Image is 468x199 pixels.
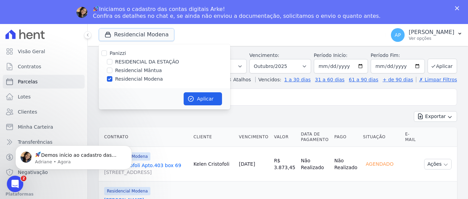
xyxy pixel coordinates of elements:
a: Kelen Cristofoli Apto.403 box 69[STREET_ADDRESS] [104,162,188,176]
p: Ver opções [409,36,454,41]
a: 1 a 30 dias [284,77,311,82]
button: Residencial Modena [99,28,174,41]
a: Minha Carteira [3,120,85,134]
label: Período Fim: [371,52,425,59]
button: Ações [424,159,452,169]
iframe: Intercom live chat [7,176,23,192]
span: AP [395,33,401,37]
th: Vencimento [236,127,271,147]
label: Vencimento: [249,52,279,58]
p: Message from Adriane, sent Agora [30,26,118,33]
button: AP [PERSON_NAME] Ver opções [385,25,468,45]
span: Contratos [18,63,41,70]
th: Pago [332,127,360,147]
td: Kelen Cristofoli [191,147,236,182]
td: Não Realizado [298,147,332,182]
a: Transferências [3,135,85,149]
span: Residencial Modena [104,187,150,195]
span: [STREET_ADDRESS] [104,169,188,176]
label: Residencial Modena [115,75,163,83]
th: Situação [360,127,402,147]
label: Vencidos: [255,77,281,82]
a: 31 a 60 dias [315,77,344,82]
div: Plataformas [5,190,82,198]
button: Exportar [414,111,457,122]
span: Parcelas [18,78,38,85]
span: Demos início ao cadastro das Contas Digitais Arke! Iniciamos a abertura para clientes do modelo F... [30,20,118,166]
td: Não Realizado [332,147,360,182]
th: Valor [271,127,298,147]
div: Fechar [455,6,462,10]
a: ✗ Limpar Filtros [416,77,457,82]
a: Visão Geral [3,45,85,58]
label: Panizzi [110,50,126,56]
img: Profile image for Adriane [76,7,87,18]
a: Contratos [3,60,85,73]
p: [PERSON_NAME] [409,29,454,36]
a: 61 a 90 dias [349,77,378,82]
span: Clientes [18,108,37,115]
th: E-mail [402,127,421,147]
a: Parcelas [3,75,85,89]
button: Aplicar [428,59,457,73]
button: Aplicar [184,92,222,105]
span: Visão Geral [18,48,45,55]
th: Data de Pagamento [298,127,332,147]
span: Lotes [18,93,31,100]
input: Buscar por nome do lote ou do cliente [111,90,454,104]
td: R$ 3.873,45 [271,147,298,182]
a: + de 90 dias [383,77,413,82]
label: RESIDENCIAL DA ESTAÇÃO [115,58,179,66]
span: Minha Carteira [18,124,53,130]
a: Crédito [3,150,85,164]
th: Cliente [191,127,236,147]
th: Contrato [99,127,191,147]
iframe: Intercom notifications mensagem [5,132,142,180]
a: Lotes [3,90,85,104]
div: Iniciamos o cadastro das contas digitais Arke! Confira os detalhes no chat e, se ainda não enviou... [93,5,381,20]
label: ↯ Atalhos [227,77,251,82]
label: Residencial Mântua [115,67,162,74]
a: Clientes [3,105,85,119]
span: 2 [21,176,26,181]
label: Período Inicío: [314,52,347,58]
a: Negativação [3,165,85,179]
a: [DATE] [239,161,255,167]
div: Agendado [363,159,396,169]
